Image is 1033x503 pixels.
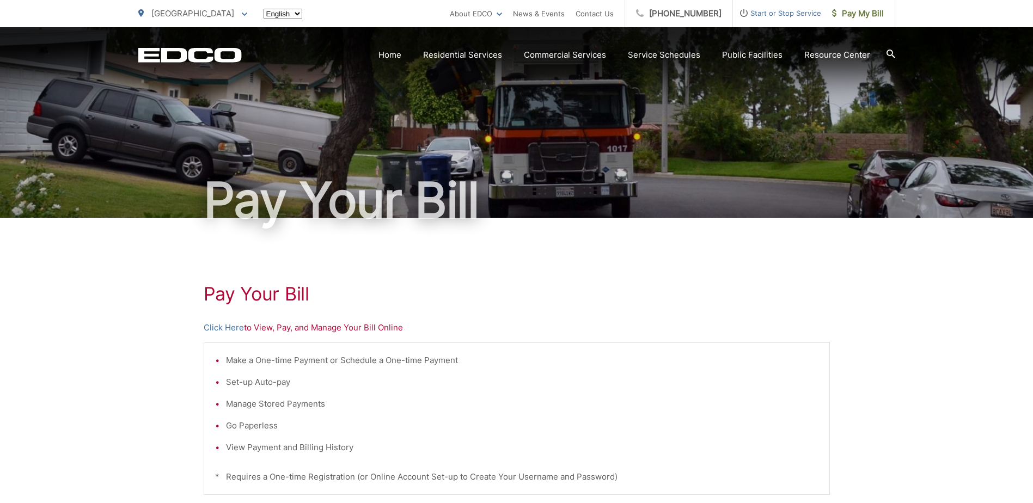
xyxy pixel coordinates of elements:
[204,321,244,334] a: Click Here
[226,354,818,367] li: Make a One-time Payment or Schedule a One-time Payment
[204,321,830,334] p: to View, Pay, and Manage Your Bill Online
[204,283,830,305] h1: Pay Your Bill
[804,48,870,62] a: Resource Center
[576,7,614,20] a: Contact Us
[378,48,401,62] a: Home
[423,48,502,62] a: Residential Services
[524,48,606,62] a: Commercial Services
[138,47,242,63] a: EDCD logo. Return to the homepage.
[226,397,818,410] li: Manage Stored Payments
[264,9,302,19] select: Select a language
[226,441,818,454] li: View Payment and Billing History
[151,8,234,19] span: [GEOGRAPHIC_DATA]
[226,376,818,389] li: Set-up Auto-pay
[138,173,895,228] h1: Pay Your Bill
[450,7,502,20] a: About EDCO
[628,48,700,62] a: Service Schedules
[215,470,818,483] p: * Requires a One-time Registration (or Online Account Set-up to Create Your Username and Password)
[832,7,884,20] span: Pay My Bill
[513,7,565,20] a: News & Events
[722,48,783,62] a: Public Facilities
[226,419,818,432] li: Go Paperless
